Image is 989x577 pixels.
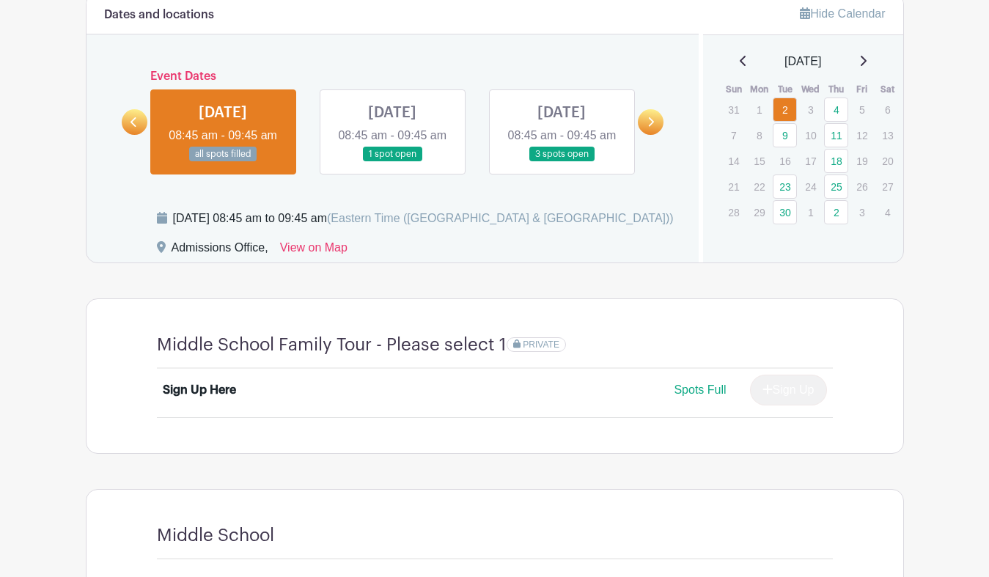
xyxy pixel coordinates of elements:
p: 31 [721,98,746,121]
th: Sat [875,82,900,97]
th: Fri [849,82,875,97]
span: Spots Full [674,383,726,396]
th: Thu [823,82,849,97]
p: 16 [773,150,797,172]
a: 11 [824,123,848,147]
p: 15 [747,150,771,172]
p: 17 [798,150,823,172]
a: 30 [773,200,797,224]
a: Hide Calendar [800,7,885,20]
p: 3 [798,98,823,121]
a: View on Map [280,239,348,262]
h6: Event Dates [147,70,639,84]
div: [DATE] 08:45 am to 09:45 am [173,210,674,227]
p: 1 [747,98,771,121]
p: 28 [721,201,746,224]
p: 6 [875,98,900,121]
p: 19 [850,150,874,172]
div: Admissions Office, [172,239,268,262]
p: 26 [850,175,874,198]
p: 14 [721,150,746,172]
p: 24 [798,175,823,198]
p: 8 [747,124,771,147]
p: 27 [875,175,900,198]
p: 3 [850,201,874,224]
a: 4 [824,98,848,122]
a: 2 [824,200,848,224]
p: 21 [721,175,746,198]
th: Wed [798,82,823,97]
h6: Dates and locations [104,8,214,22]
th: Sun [721,82,746,97]
p: 22 [747,175,771,198]
a: 23 [773,174,797,199]
p: 10 [798,124,823,147]
span: [DATE] [784,53,821,70]
p: 5 [850,98,874,121]
p: 13 [875,124,900,147]
a: 18 [824,149,848,173]
p: 7 [721,124,746,147]
p: 1 [798,201,823,224]
span: PRIVATE [523,339,559,350]
th: Tue [772,82,798,97]
span: (Eastern Time ([GEOGRAPHIC_DATA] & [GEOGRAPHIC_DATA])) [327,212,674,224]
p: 20 [875,150,900,172]
h4: Middle School [157,525,274,546]
div: Sign Up Here [163,381,236,399]
a: 9 [773,123,797,147]
p: 12 [850,124,874,147]
th: Mon [746,82,772,97]
a: 25 [824,174,848,199]
p: 29 [747,201,771,224]
h4: Middle School Family Tour - Please select 1 [157,334,507,356]
p: 4 [875,201,900,224]
a: 2 [773,98,797,122]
